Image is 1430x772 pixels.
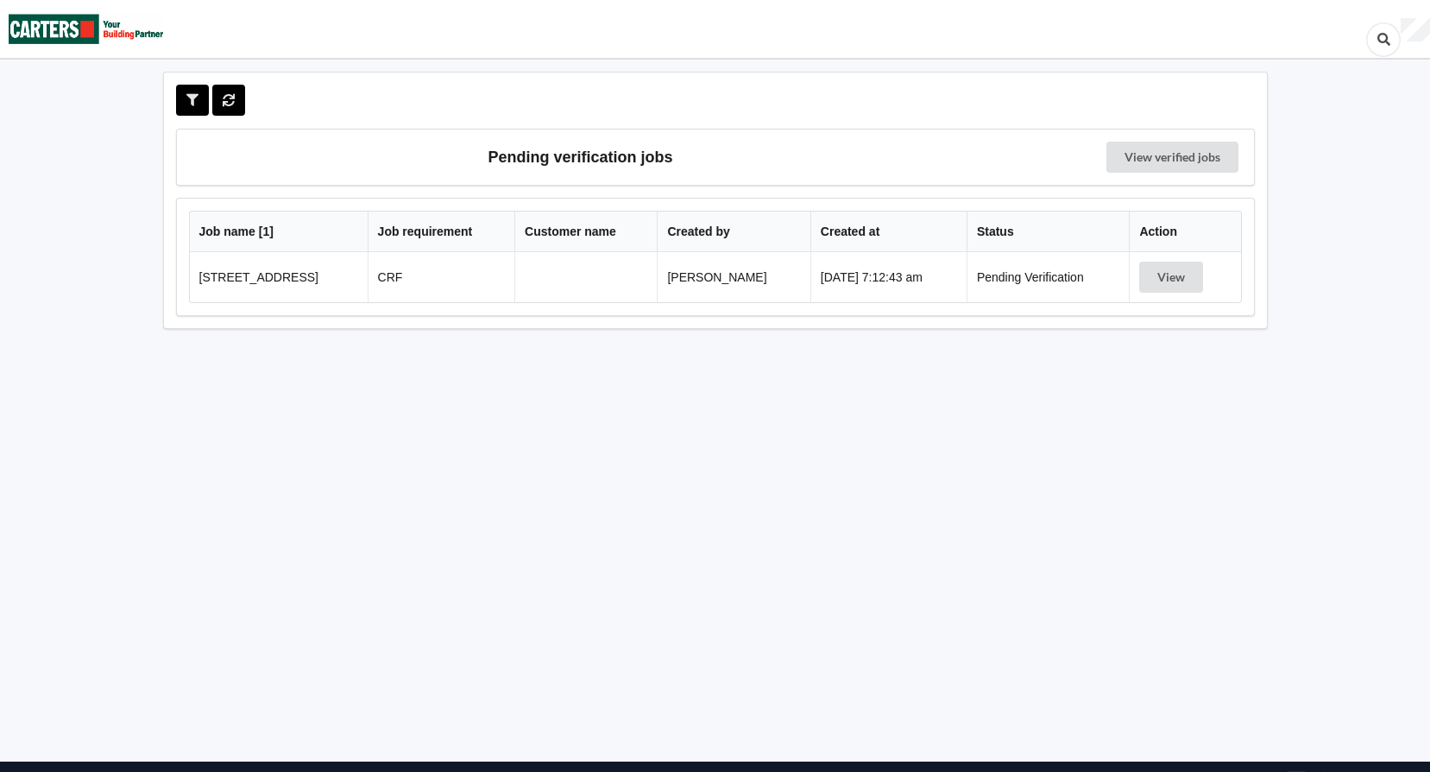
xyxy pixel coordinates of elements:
th: Created at [810,212,967,252]
th: Created by [657,212,809,252]
div: User Profile [1401,18,1430,42]
td: [STREET_ADDRESS] [190,252,368,302]
td: CRF [368,252,514,302]
td: [PERSON_NAME] [657,252,809,302]
button: View [1139,262,1203,293]
h3: Pending verification jobs [189,142,973,173]
th: Action [1129,212,1240,252]
th: Job name [ 1 ] [190,212,368,252]
th: Job requirement [368,212,514,252]
a: View [1139,270,1206,284]
th: Customer name [514,212,657,252]
th: Status [967,212,1129,252]
td: Pending Verification [967,252,1129,302]
img: Carters [9,1,164,57]
a: View verified jobs [1106,142,1238,173]
td: [DATE] 7:12:43 am [810,252,967,302]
